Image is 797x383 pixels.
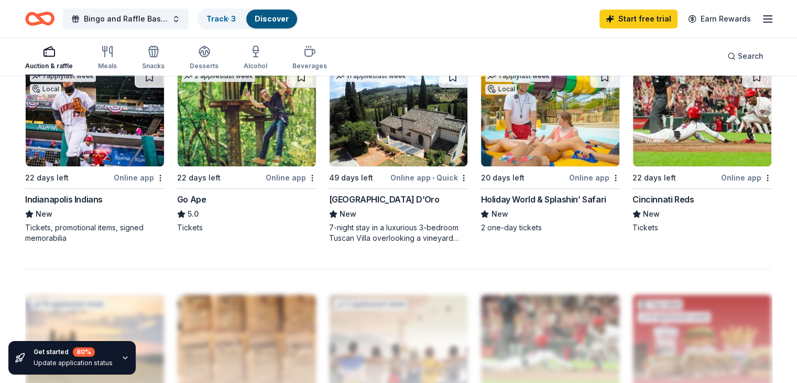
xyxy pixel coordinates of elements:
div: 49 days left [329,172,373,184]
button: Desserts [190,41,219,76]
div: Beverages [292,62,327,70]
button: Search [719,46,772,67]
div: Tickets [177,222,316,233]
button: Auction & raffle [25,41,73,76]
div: Get started [34,347,113,357]
div: 7-night stay in a luxurious 3-bedroom Tuscan Villa overlooking a vineyard and the ancient walled ... [329,222,468,243]
img: Image for Indianapolis Indians [26,67,164,166]
img: Image for Villa Sogni D’Oro [330,67,468,166]
div: 1 apply last week [30,71,96,82]
div: Local [485,84,517,94]
a: Discover [255,14,289,23]
div: 22 days left [177,172,221,184]
div: Alcohol [244,62,267,70]
a: Image for Indianapolis Indians1 applylast weekLocal22 days leftOnline appIndianapolis IndiansNewT... [25,66,165,243]
div: Meals [98,62,117,70]
span: New [491,208,508,220]
a: Image for Cincinnati Reds22 days leftOnline appCincinnati RedsNewTickets [632,66,772,233]
span: New [643,208,660,220]
div: Tickets, promotional items, signed memorabilia [25,222,165,243]
a: Start free trial [599,9,678,28]
div: 2 one-day tickets [481,222,620,233]
div: 80 % [73,347,95,357]
button: Meals [98,41,117,76]
div: 2 applies last week [182,71,255,82]
a: Image for Villa Sogni D’Oro11 applieslast week49 days leftOnline app•Quick[GEOGRAPHIC_DATA] D’Oro... [329,66,468,243]
a: Image for Go Ape2 applieslast week22 days leftOnline appGo Ape5.0Tickets [177,66,316,233]
div: [GEOGRAPHIC_DATA] D’Oro [329,193,440,206]
div: Tickets [632,222,772,233]
span: 5.0 [188,208,199,220]
span: Bingo and Raffle Basket [84,13,168,25]
div: Online app [266,171,316,184]
a: Home [25,6,54,31]
span: New [36,208,52,220]
div: 11 applies last week [334,71,408,82]
img: Image for Cincinnati Reds [633,67,771,166]
div: 1 apply last week [485,71,551,82]
button: Beverages [292,41,327,76]
a: Track· 3 [206,14,236,23]
button: Bingo and Raffle Basket [63,8,189,29]
button: Alcohol [244,41,267,76]
span: Search [738,50,763,62]
button: Track· 3Discover [197,8,298,29]
a: Earn Rewards [682,9,757,28]
div: Holiday World & Splashin’ Safari [481,193,606,206]
div: 22 days left [632,172,676,184]
div: 22 days left [25,172,69,184]
div: Cincinnati Reds [632,193,694,206]
div: Indianapolis Indians [25,193,103,206]
div: Local [30,84,61,94]
div: Go Ape [177,193,206,206]
img: Image for Go Ape [178,67,316,166]
div: 20 days left [481,172,524,184]
div: Online app [114,171,165,184]
div: Auction & raffle [25,62,73,70]
div: Online app Quick [390,171,468,184]
div: Online app [569,171,620,184]
div: Desserts [190,62,219,70]
button: Snacks [142,41,165,76]
div: Snacks [142,62,165,70]
span: New [340,208,356,220]
span: • [432,174,434,182]
div: Online app [721,171,772,184]
img: Image for Holiday World & Splashin’ Safari [481,67,619,166]
div: Update application status [34,359,113,367]
a: Image for Holiday World & Splashin’ Safari1 applylast weekLocal20 days leftOnline appHoliday Worl... [481,66,620,233]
